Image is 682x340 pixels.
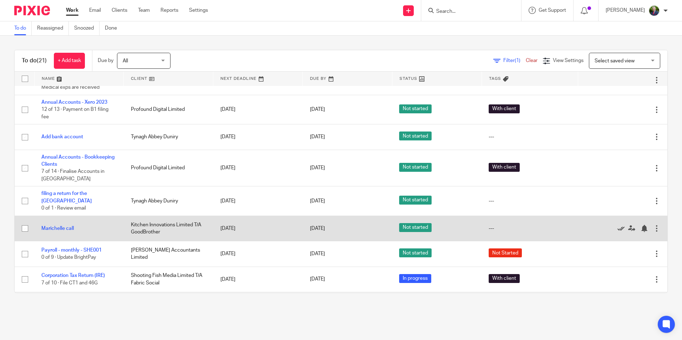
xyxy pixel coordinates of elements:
[310,277,325,282] span: [DATE]
[41,226,74,231] a: Marichelle call
[22,57,47,65] h1: To do
[213,95,303,124] td: [DATE]
[489,104,520,113] span: With client
[515,58,520,63] span: (1)
[399,104,432,113] span: Not started
[41,107,108,119] span: 12 of 13 · Payment on B1 filing fee
[399,196,432,205] span: Not started
[310,134,325,139] span: [DATE]
[41,155,114,167] a: Annual Accounts - Bookkeeping Clients
[310,166,325,171] span: [DATE]
[213,267,303,292] td: [DATE]
[41,273,105,278] a: Corporation Tax Return (IRE)
[124,124,213,150] td: Tynagh Abbey Duniry
[213,186,303,216] td: [DATE]
[124,267,213,292] td: Shooting Fish Media Limited T/A Fabric Social
[595,58,635,63] span: Select saved view
[41,191,92,203] a: filing a return for the [GEOGRAPHIC_DATA]
[124,216,213,241] td: Kitchen Innovations Limited T/A GoodBrother
[124,186,213,216] td: Tynagh Abbey Duniry
[503,58,526,63] span: Filter
[123,58,128,63] span: All
[526,58,538,63] a: Clear
[399,163,432,172] span: Not started
[161,7,178,14] a: Reports
[213,241,303,267] td: [DATE]
[399,248,432,257] span: Not started
[489,248,522,257] span: Not Started
[553,58,584,63] span: View Settings
[213,292,303,321] td: [DATE]
[124,150,213,186] td: Profound Digital Limited
[74,21,100,35] a: Snoozed
[112,7,127,14] a: Clients
[37,58,47,63] span: (21)
[489,77,501,81] span: Tags
[98,57,113,64] p: Due by
[539,8,566,13] span: Get Support
[37,21,69,35] a: Reassigned
[399,223,432,232] span: Not started
[399,132,432,140] span: Not started
[41,206,86,211] span: 0 of 1 · Review email
[41,100,107,105] a: Annual Accounts - Xero 2023
[213,150,303,186] td: [DATE]
[489,225,571,232] div: ---
[489,274,520,283] span: With client
[489,197,571,205] div: ---
[66,7,78,14] a: Work
[89,7,101,14] a: Email
[489,163,520,172] span: With client
[14,21,32,35] a: To do
[105,21,122,35] a: Done
[41,248,102,253] a: Payroll - monthly - SHE001
[606,7,645,14] p: [PERSON_NAME]
[436,9,500,15] input: Search
[41,169,105,182] span: 7 of 14 · Finalise Accounts in [GEOGRAPHIC_DATA]
[310,199,325,204] span: [DATE]
[310,226,325,231] span: [DATE]
[310,251,325,256] span: [DATE]
[489,133,571,140] div: ---
[213,216,303,241] td: [DATE]
[124,241,213,267] td: [PERSON_NAME] Accountants Limited
[189,7,208,14] a: Settings
[124,95,213,124] td: Profound Digital Limited
[213,124,303,150] td: [DATE]
[54,53,85,69] a: + Add task
[138,7,150,14] a: Team
[310,107,325,112] span: [DATE]
[41,255,96,260] span: 0 of 9 · Update BrightPay
[41,78,108,90] span: 0 of 1 · Submit 2022 F12 when Medical exps are received
[617,225,628,232] a: Mark as done
[399,274,431,283] span: In progress
[14,6,50,15] img: Pixie
[41,280,98,285] span: 7 of 10 · File CT1 and 46G
[41,134,83,139] a: Add bank account
[648,5,660,16] img: download.png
